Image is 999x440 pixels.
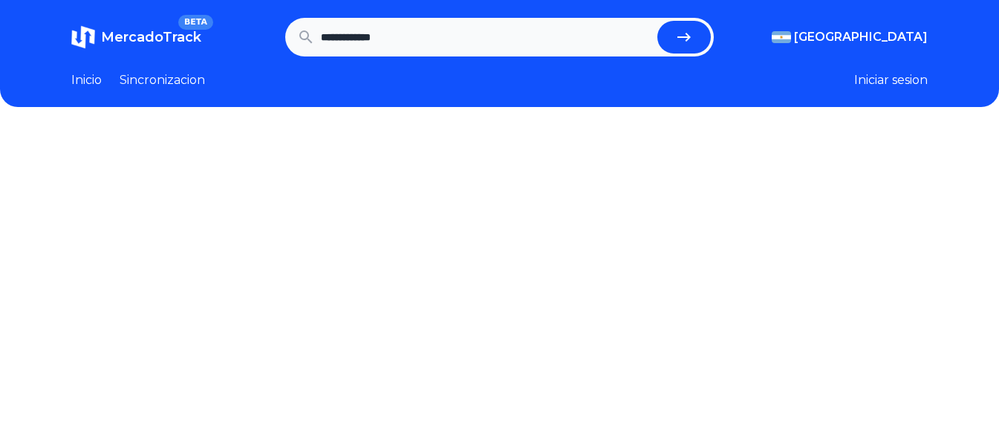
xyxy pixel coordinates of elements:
span: BETA [178,15,213,30]
button: [GEOGRAPHIC_DATA] [772,28,928,46]
a: Sincronizacion [120,71,205,89]
span: MercadoTrack [101,29,201,45]
span: [GEOGRAPHIC_DATA] [794,28,928,46]
a: MercadoTrackBETA [71,25,201,49]
img: Argentina [772,31,791,43]
img: MercadoTrack [71,25,95,49]
a: Inicio [71,71,102,89]
button: Iniciar sesion [854,71,928,89]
